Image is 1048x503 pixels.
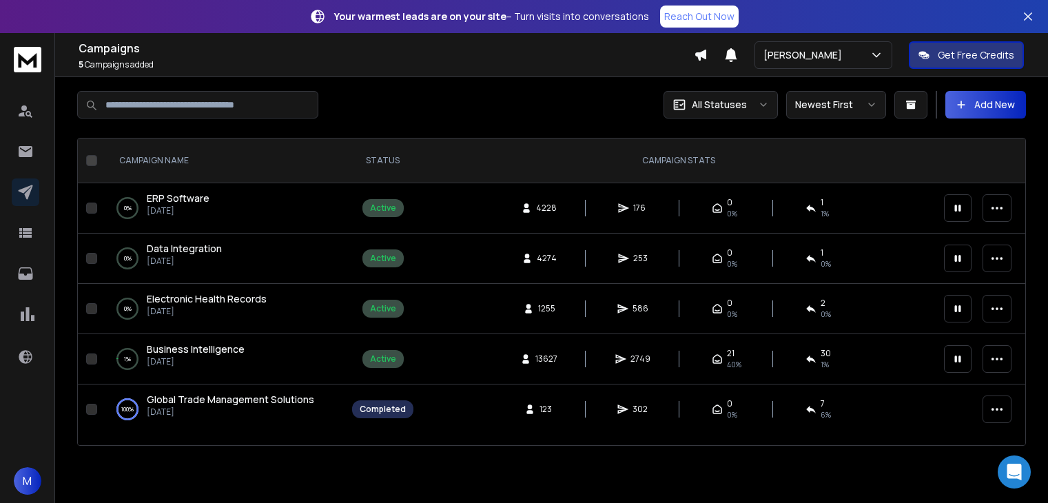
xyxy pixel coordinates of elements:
[727,348,734,359] span: 21
[147,192,209,205] a: ERP Software
[536,203,557,214] span: 4228
[537,253,557,264] span: 4274
[14,47,41,72] img: logo
[727,208,737,219] span: 0%
[147,356,245,367] p: [DATE]
[633,404,648,415] span: 302
[945,91,1026,119] button: Add New
[422,138,936,183] th: CAMPAIGN STATS
[334,10,506,23] strong: Your warmest leads are on your site
[124,201,132,215] p: 0 %
[763,48,847,62] p: [PERSON_NAME]
[909,41,1024,69] button: Get Free Credits
[370,353,396,365] div: Active
[727,258,737,269] span: 0%
[334,10,649,23] p: – Turn visits into conversations
[660,6,739,28] a: Reach Out Now
[14,467,41,495] button: M
[821,359,829,370] span: 1 %
[147,342,245,356] a: Business Intelligence
[821,247,823,258] span: 1
[821,348,831,359] span: 30
[103,234,344,284] td: 0%Data Integration[DATE]
[370,253,396,264] div: Active
[821,398,825,409] span: 7
[147,205,209,216] p: [DATE]
[147,393,314,407] a: Global Trade Management Solutions
[147,306,267,317] p: [DATE]
[147,242,222,256] a: Data Integration
[540,404,553,415] span: 123
[821,258,831,269] span: 0 %
[938,48,1014,62] p: Get Free Credits
[124,251,132,265] p: 0 %
[103,183,344,234] td: 0%ERP Software[DATE]
[121,402,134,416] p: 100 %
[124,302,132,316] p: 0 %
[821,208,829,219] span: 1 %
[630,353,650,365] span: 2749
[633,303,648,314] span: 586
[147,342,245,356] span: Business Intelligence
[79,59,694,70] p: Campaigns added
[786,91,886,119] button: Newest First
[633,253,648,264] span: 253
[633,203,647,214] span: 176
[103,334,344,384] td: 1%Business Intelligence[DATE]
[538,303,555,314] span: 1255
[821,298,825,309] span: 2
[821,197,823,208] span: 1
[370,203,396,214] div: Active
[344,138,422,183] th: STATUS
[147,292,267,306] a: Electronic Health Records
[79,40,694,57] h1: Campaigns
[727,309,737,320] span: 0%
[103,138,344,183] th: CAMPAIGN NAME
[821,409,831,420] span: 6 %
[692,98,747,112] p: All Statuses
[79,59,83,70] span: 5
[998,455,1031,489] div: Open Intercom Messenger
[124,352,131,366] p: 1 %
[727,409,737,420] span: 0%
[147,256,222,267] p: [DATE]
[370,303,396,314] div: Active
[147,242,222,255] span: Data Integration
[821,309,831,320] span: 0 %
[103,284,344,334] td: 0%Electronic Health Records[DATE]
[103,384,344,435] td: 100%Global Trade Management Solutions[DATE]
[360,404,406,415] div: Completed
[727,398,732,409] span: 0
[727,197,732,208] span: 0
[727,247,732,258] span: 0
[535,353,557,365] span: 13627
[664,10,734,23] p: Reach Out Now
[727,359,741,370] span: 40 %
[147,292,267,305] span: Electronic Health Records
[147,407,314,418] p: [DATE]
[727,298,732,309] span: 0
